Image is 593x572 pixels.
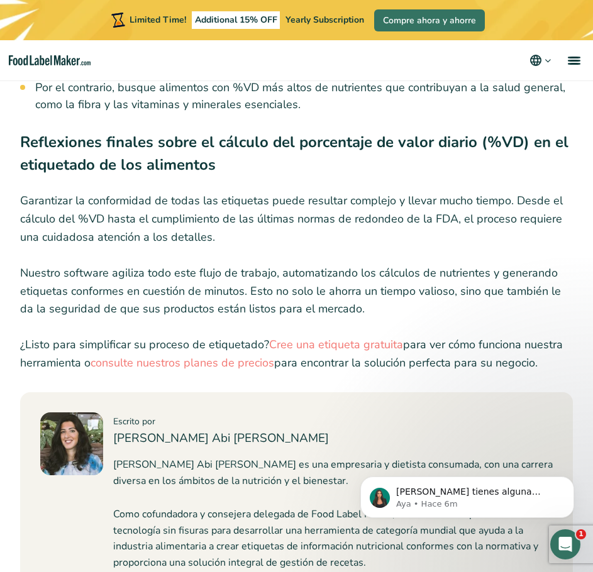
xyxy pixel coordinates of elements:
p: Garantizar la conformidad de todas las etiquetas puede resultar complejo y llevar mucho tiempo. D... [20,192,573,246]
a: consulte nuestros planes de precios [91,355,274,370]
span: Yearly Subscription [285,14,364,26]
strong: Reflexiones finales sobre el cálculo del porcentaje de valor diario (%VD) en el etiquetado de los... [20,132,568,175]
iframe: Intercom notifications mensaje [341,450,593,538]
li: Por el contrario, busque alimentos con %VD más altos de nutrientes que contribuyan a la salud gen... [35,79,573,113]
span: Escrito por [113,415,155,427]
a: Compre ahora y ahorre [374,9,485,31]
span: 1 [576,529,586,539]
span: Additional 15% OFF [192,11,280,29]
span: Limited Time! [130,14,186,26]
iframe: Intercom live chat [550,529,580,559]
a: Cree una etiqueta gratuita [269,337,403,352]
h4: [PERSON_NAME] Abi [PERSON_NAME] [113,429,553,447]
img: Maria Abi Hanna - Etiquetadora de alimentos [40,412,103,475]
p: ¿Listo para simplificar su proceso de etiquetado? para ver cómo funciona nuestra herramienta o pa... [20,336,573,372]
p: Como cofundadora y consejera delegada de Food Label Maker, encabezó la adopción de una tecnología... [113,507,553,571]
a: menu [553,40,593,80]
p: [PERSON_NAME] Abi [PERSON_NAME] es una empresaria y dietista consumada, con una carrera diversa e... [113,457,553,489]
p: Nuestro software agiliza todo este flujo de trabajo, automatizando los cálculos de nutrientes y g... [20,264,573,318]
